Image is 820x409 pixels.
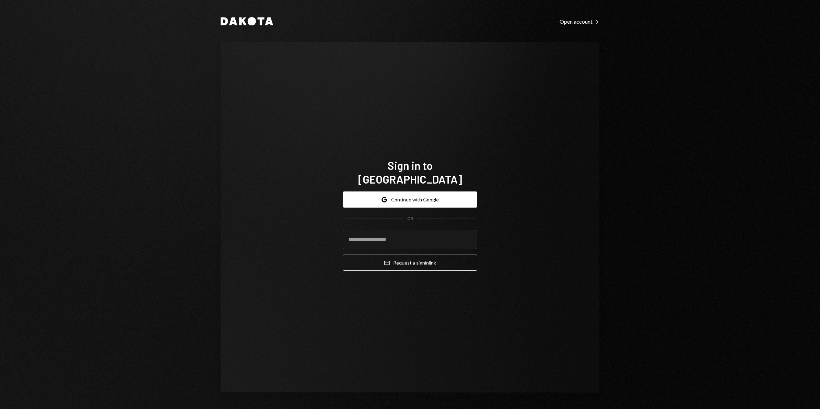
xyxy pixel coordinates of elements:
button: Request a signinlink [343,255,477,271]
div: Open account [560,18,599,25]
h1: Sign in to [GEOGRAPHIC_DATA] [343,159,477,186]
a: Open account [560,17,599,25]
button: Continue with Google [343,191,477,208]
div: OR [407,216,413,222]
